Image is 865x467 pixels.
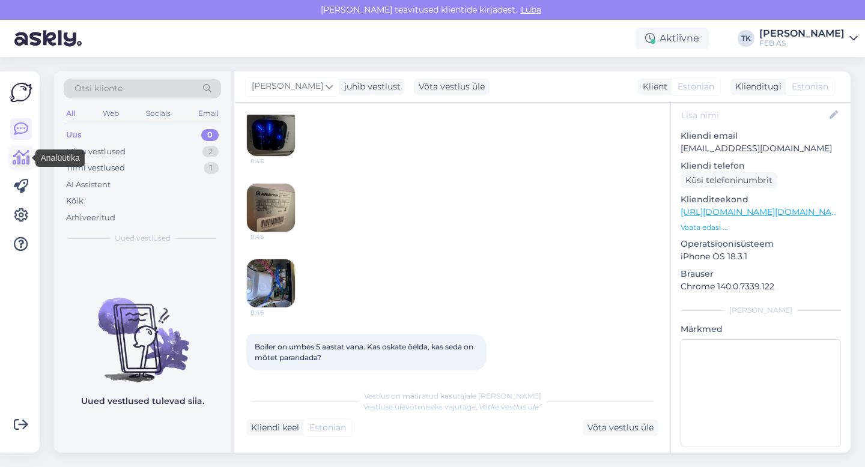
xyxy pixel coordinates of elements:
p: Uued vestlused tulevad siia. [81,395,204,408]
p: Vaata edasi ... [681,222,841,233]
div: Web [100,106,121,121]
span: Estonian [309,421,346,434]
div: Klienditugi [730,80,782,93]
div: Socials [144,106,173,121]
span: Estonian [792,80,828,93]
div: Võta vestlus üle [583,420,658,436]
div: TK [738,30,754,47]
span: Boiler on umbes 5 aastat vana. Kas oskate öelda, kas seda on mõtet parandada? [255,342,475,362]
div: Uus [66,129,82,141]
span: 0:46 [250,308,296,317]
p: Operatsioonisüsteem [681,238,841,250]
span: Otsi kliente [74,82,123,95]
div: Minu vestlused [66,146,126,158]
div: FEB AS [759,38,845,48]
p: Brauser [681,268,841,280]
a: [PERSON_NAME]FEB AS [759,29,858,48]
div: Võta vestlus üle [414,79,490,95]
div: Tiimi vestlused [66,162,125,174]
p: Kliendi telefon [681,160,841,172]
div: Kõik [66,195,83,207]
span: Uued vestlused [115,233,171,244]
div: 1 [204,162,219,174]
img: Attachment [247,259,295,307]
div: [PERSON_NAME] [759,29,845,38]
img: Attachment [247,184,295,232]
div: 0 [201,129,219,141]
img: No chats [54,276,231,384]
div: juhib vestlust [339,80,401,93]
img: Askly Logo [10,81,32,104]
p: Märkmed [681,323,841,336]
span: 0:47 [250,371,295,380]
span: [PERSON_NAME] [252,80,323,93]
div: All [64,106,77,121]
div: 2 [202,146,219,158]
p: Klienditeekond [681,193,841,206]
div: Kliendi keel [246,421,299,434]
p: [EMAIL_ADDRESS][DOMAIN_NAME] [681,142,841,155]
a: [URL][DOMAIN_NAME][DOMAIN_NAME] [681,206,847,217]
p: Chrome 140.0.7339.122 [681,280,841,293]
img: Attachment [247,108,295,156]
input: Lisa nimi [681,109,827,122]
div: Analüütika [35,149,84,167]
div: Arhiveeritud [66,212,115,224]
i: „Võtke vestlus üle” [476,402,542,411]
div: AI Assistent [66,179,111,191]
div: Aktiivne [636,28,709,49]
p: iPhone OS 18.3.1 [681,250,841,263]
div: Email [196,106,221,121]
span: Vestluse ülevõtmiseks vajutage [363,402,542,411]
p: Kliendi email [681,130,841,142]
span: Estonian [678,80,714,93]
span: Luba [517,4,545,15]
div: Klient [638,80,667,93]
span: 0:46 [250,232,296,241]
div: [PERSON_NAME] [681,305,841,316]
span: Vestlus on määratud kasutajale [PERSON_NAME] [364,391,541,400]
span: 0:46 [250,157,296,166]
div: Küsi telefoninumbrit [681,172,777,188]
